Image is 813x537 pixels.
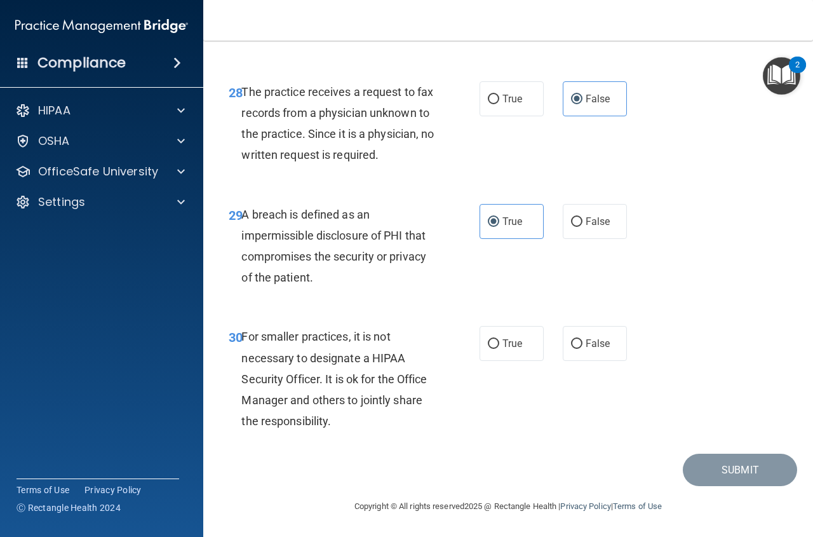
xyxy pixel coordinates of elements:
[15,133,185,149] a: OSHA
[613,501,662,511] a: Terms of Use
[15,164,185,179] a: OfficeSafe University
[84,484,142,496] a: Privacy Policy
[571,95,582,104] input: False
[683,454,797,486] button: Submit
[241,330,427,428] span: For smaller practices, it is not necessary to designate a HIPAA Security Officer. It is ok for th...
[229,330,243,345] span: 30
[15,103,185,118] a: HIPAA
[276,486,740,527] div: Copyright © All rights reserved 2025 @ Rectangle Health | |
[488,339,499,349] input: True
[488,95,499,104] input: True
[502,93,522,105] span: True
[38,194,85,210] p: Settings
[502,337,522,350] span: True
[571,339,582,349] input: False
[571,217,582,227] input: False
[17,501,121,514] span: Ⓒ Rectangle Health 2024
[37,54,126,72] h4: Compliance
[38,164,158,179] p: OfficeSafe University
[38,133,70,149] p: OSHA
[38,103,71,118] p: HIPAA
[763,57,800,95] button: Open Resource Center, 2 new notifications
[15,194,185,210] a: Settings
[17,484,69,496] a: Terms of Use
[586,337,610,350] span: False
[229,208,243,223] span: 29
[502,215,522,228] span: True
[795,65,800,81] div: 2
[241,208,426,285] span: A breach is defined as an impermissible disclosure of PHI that compromises the security or privac...
[241,85,434,162] span: The practice receives a request to fax records from a physician unknown to the practice. Since it...
[488,217,499,227] input: True
[229,85,243,100] span: 28
[15,13,188,39] img: PMB logo
[586,93,610,105] span: False
[560,501,610,511] a: Privacy Policy
[586,215,610,228] span: False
